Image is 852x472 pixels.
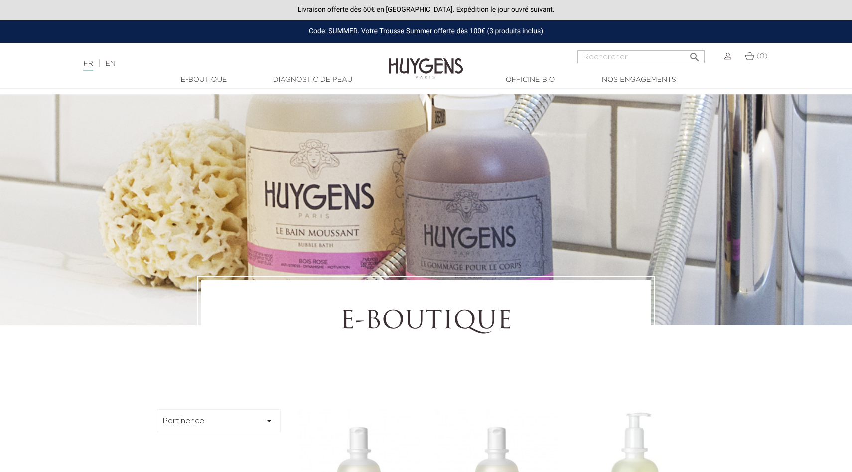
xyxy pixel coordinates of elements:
a: Officine Bio [480,75,580,85]
button:  [686,47,704,61]
span: (0) [756,53,767,60]
a: Nos engagements [589,75,689,85]
button: Pertinence [157,409,281,432]
input: Rechercher [577,50,705,63]
img: Huygens [389,42,463,80]
i:  [689,48,701,60]
h1: E-Boutique [229,308,623,337]
i:  [263,415,275,427]
a: EN [105,60,115,67]
a: FR [83,60,93,71]
a: Diagnostic de peau [263,75,362,85]
div: | [78,58,347,70]
a: E-Boutique [154,75,254,85]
